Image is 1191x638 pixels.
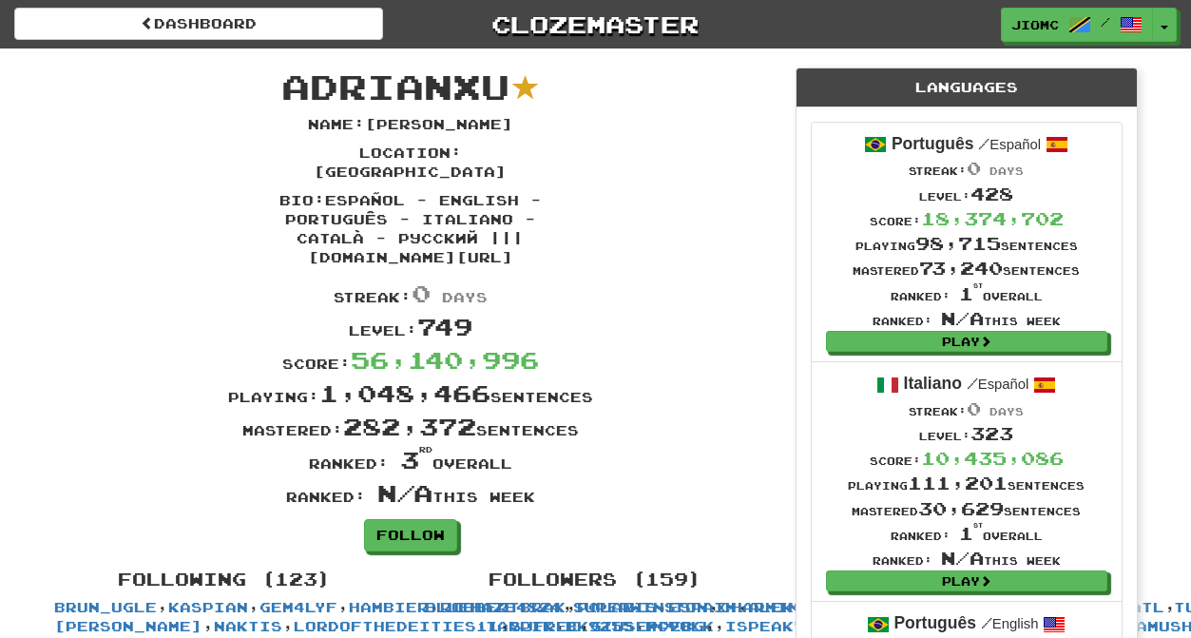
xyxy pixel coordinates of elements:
[981,614,992,631] span: /
[853,231,1080,256] div: Playing sentences
[853,256,1080,280] div: Mastered sentences
[848,521,1085,546] div: Ranked: overall
[442,289,488,305] span: days
[967,398,981,419] span: 0
[973,522,983,529] sup: st
[573,599,708,615] a: superwinston
[915,233,1001,254] span: 98,715
[168,599,248,615] a: Kaspian
[941,308,984,329] span: N/A
[981,616,1039,631] small: English
[826,570,1107,591] a: Play
[308,115,513,134] p: Name : [PERSON_NAME]
[364,519,457,551] a: Follow
[40,343,781,377] div: Score:
[412,8,780,41] a: Clozemaster
[989,164,1024,177] span: days
[970,423,1013,444] span: 323
[510,618,579,634] a: sjfree
[419,445,432,454] sup: rd
[40,476,781,510] div: Ranked: this week
[1101,15,1110,29] span: /
[54,599,157,615] a: Brun_Ugle
[921,208,1064,229] span: 18,374,702
[425,570,767,590] h4: Followers (159)
[54,618,202,634] a: [PERSON_NAME]
[826,331,1107,352] a: Play
[412,279,431,307] span: 0
[989,405,1024,417] span: days
[853,306,1080,331] div: Ranked: this week
[797,68,1137,107] div: Languages
[959,523,983,544] span: 1
[40,377,781,410] div: Playing: sentences
[54,570,396,590] h4: Following (123)
[319,378,490,407] span: 1,048,466
[720,599,891,615] a: CharmingTigress
[970,184,1013,204] span: 428
[294,618,476,634] a: lordofthedeities
[40,277,781,310] div: Streak:
[967,375,978,392] span: /
[908,473,1008,493] span: 111,201
[351,345,539,374] span: 56,140,996
[590,618,704,634] a: giuseppeBG
[978,135,989,152] span: /
[941,548,984,569] span: N/A
[921,448,1064,469] span: 10,435,086
[892,134,974,153] strong: Português
[853,156,1080,181] div: Streak:
[377,478,432,507] span: N/A
[853,281,1080,306] div: Ranked: overall
[848,546,1085,570] div: Ranked: this week
[40,310,781,343] div: Level:
[967,158,981,179] span: 0
[281,66,509,106] span: Adrianxu
[268,144,553,182] p: Location : [GEOGRAPHIC_DATA]
[853,206,1080,231] div: Score:
[425,599,562,615] a: BlueHaze4824
[853,182,1080,206] div: Level:
[904,374,962,393] strong: Italiano
[893,613,976,632] strong: Português
[959,283,983,304] span: 1
[848,446,1085,471] div: Score:
[918,498,1004,519] span: 30,629
[417,312,472,340] span: 749
[214,618,282,634] a: Naktis
[268,191,553,267] p: Bio : español - english - Português - Italiano - Català - Русский ||| [DOMAIN_NAME][URL]
[978,137,1041,152] small: Español
[973,282,983,289] sup: st
[349,599,429,615] a: Hambier
[848,421,1085,446] div: Level:
[40,410,781,443] div: Mastered: sentences
[1011,16,1059,33] span: JioMc
[919,258,1003,279] span: 73,240
[848,471,1085,495] div: Playing sentences
[400,445,432,474] span: 3
[1001,8,1153,42] a: JioMc /
[967,377,1029,392] small: Español
[40,443,781,476] div: Ranked: overall
[14,8,383,40] a: Dashboard
[259,599,337,615] a: gem4lyf
[848,396,1085,421] div: Streak:
[343,412,476,440] span: 282,372
[848,496,1085,521] div: Mastered sentences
